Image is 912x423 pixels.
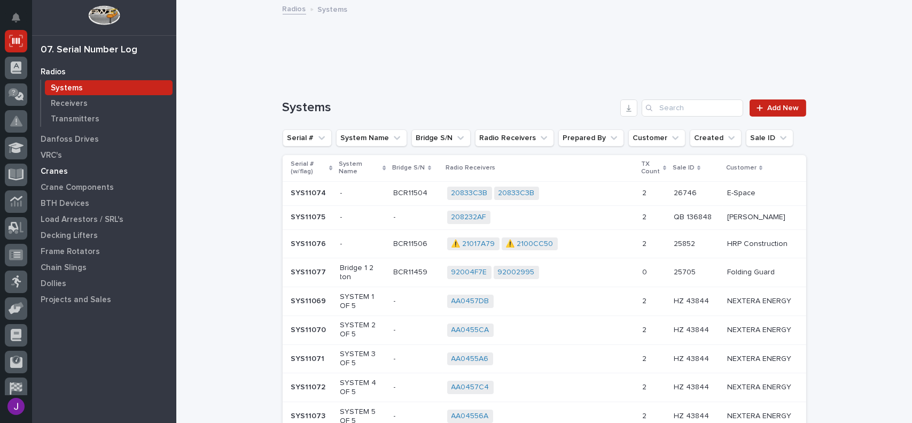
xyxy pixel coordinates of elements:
button: Customer [628,129,685,147]
a: BTH Devices [32,195,176,211]
a: Add New [750,99,806,117]
p: - [394,352,398,364]
p: SYS11077 [291,266,329,277]
p: Radio Receivers [446,162,496,174]
a: 92004F7E [451,268,487,277]
p: NEXTERA ENERGY [727,383,801,392]
a: Decking Lifters [32,227,176,243]
p: Chain Slings [41,263,87,273]
p: SYS11069 [291,295,329,306]
p: 2 [643,324,649,335]
p: SYS11073 [291,410,328,421]
tr: SYS11072SYS11072 SYSTEM 4 OF 5-- AA0457C4 22 HZ 43844HZ 43844 NEXTERA ENERGY027[DATE] [283,373,910,402]
p: 2 [643,211,649,222]
p: Crane Components [41,183,114,193]
p: 2 [643,295,649,306]
p: SYS11072 [291,381,328,392]
div: 07. Serial Number Log [41,44,137,56]
p: BCR11506 [394,237,430,249]
button: Prepared By [558,129,624,147]
tr: SYS11071SYS11071 SYSTEM 3 OF 5-- AA0455A6 22 HZ 43844HZ 43844 NEXTERA ENERGY025[DATE] [283,344,910,373]
p: SYS11076 [291,237,329,249]
p: Receivers [51,99,88,109]
p: HZ 43844 [674,324,711,335]
img: Workspace Logo [88,5,120,25]
p: NEXTERA ENERGY [727,412,801,421]
p: Bridge S/N [393,162,425,174]
p: 2 [643,237,649,249]
a: Receivers [41,96,176,111]
p: Serial # (w/flag) [291,158,327,178]
a: ⚠️ 2100CC50 [506,240,554,249]
tr: SYS11076SYS11076 -BCR11506BCR11506 ⚠️ 21017A79 ⚠️ 2100CC50 22 2585225852 HRP Construction162-199,... [283,229,910,258]
p: Sale ID [673,162,695,174]
tr: SYS11074SYS11074 -BCR11504BCR11504 20833C3B 20833C3B 22 2674626746 E-Space048, 048[DATE] [283,181,910,205]
a: 208232AF [451,213,486,222]
p: HRP Construction [727,240,801,249]
p: HZ 43844 [674,295,711,306]
p: Radios [41,67,66,77]
tr: SYS11075SYS11075 --- 208232AF 22 QB 136848QB 136848 [PERSON_NAME]068[DATE] [283,205,910,229]
a: Load Arrestors / SRL's [32,211,176,227]
p: Customer [726,162,757,174]
tr: SYS11069SYS11069 SYSTEM 1 OF 5-- AA0457DB 22 HZ 43844HZ 43844 NEXTERA ENERGY005[DATE] [283,287,910,316]
p: Danfoss Drives [41,135,99,144]
p: NEXTERA ENERGY [727,297,801,306]
button: Radio Receivers [475,129,554,147]
button: Bridge S/N [411,129,471,147]
p: SYS11070 [291,324,329,335]
p: - [394,410,398,421]
p: 25705 [674,266,698,277]
p: HZ 43844 [674,352,711,364]
p: 2 [643,381,649,392]
tr: SYS11077SYS11077 Bridge 1 2 tonBCR11459BCR11459 92004F7E 92002995 00 2570525705 Folding Guard611-... [283,258,910,287]
p: Dollies [41,279,66,289]
p: - [340,189,385,198]
p: 26746 [674,187,699,198]
button: users-avatar [5,395,27,418]
p: Bridge 1 2 ton [340,264,385,282]
p: 2 [643,352,649,364]
p: - [394,381,398,392]
p: BTH Devices [41,199,89,209]
a: Frame Rotators [32,243,176,259]
p: SYSTEM 1 OF 5 [340,293,385,311]
a: Systems [41,80,176,95]
p: - [340,213,385,222]
p: SYSTEM 3 OF 5 [340,350,385,368]
p: Folding Guard [727,268,801,277]
p: TX Count [642,158,660,178]
p: SYSTEM 2 OF 5 [340,321,385,339]
p: 2 [643,410,649,421]
p: NEXTERA ENERGY [727,355,801,364]
p: - [394,295,398,306]
p: HZ 43844 [674,381,711,392]
a: AA0455CA [451,326,489,335]
p: Load Arrestors / SRL's [41,215,123,225]
p: 0 [643,266,650,277]
input: Search [642,99,743,117]
p: NEXTERA ENERGY [727,326,801,335]
p: - [340,240,385,249]
p: SYS11074 [291,187,329,198]
p: QB 136848 [674,211,714,222]
a: Danfoss Drives [32,131,176,147]
p: SYSTEM 4 OF 5 [340,379,385,397]
tr: SYS11070SYS11070 SYSTEM 2 OF 5-- AA0455CA 22 HZ 43844HZ 43844 NEXTERA ENERGY016[DATE] [283,316,910,344]
a: ⚠️ 21017A79 [451,240,495,249]
h1: Systems [283,100,617,116]
div: Notifications [13,13,27,30]
p: BCR11459 [394,266,430,277]
button: Serial # [283,129,332,147]
p: BCR11504 [394,187,430,198]
a: VRC's [32,147,176,163]
a: AA0457DB [451,297,489,306]
p: - [394,324,398,335]
button: Created [690,129,742,147]
p: [PERSON_NAME] [727,213,801,222]
button: Notifications [5,6,27,29]
p: SYS11071 [291,352,327,364]
button: Sale ID [746,129,793,147]
p: Transmitters [51,114,99,124]
span: Add New [768,104,799,112]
